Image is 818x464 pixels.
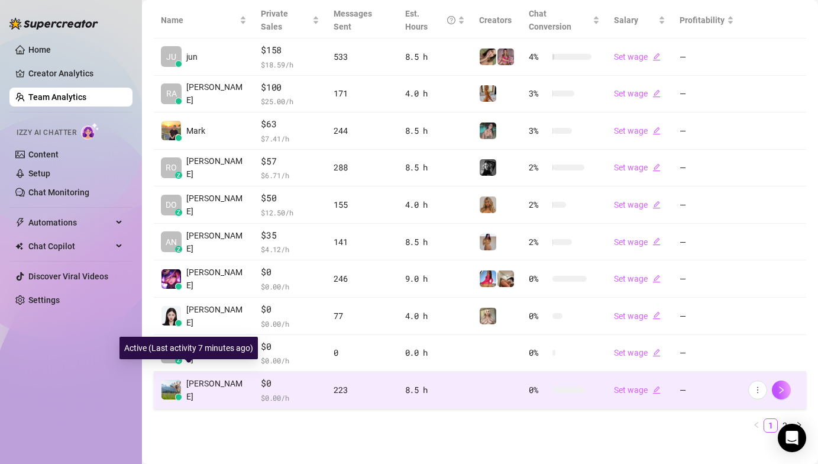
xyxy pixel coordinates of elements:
[652,386,661,394] span: edit
[28,92,86,102] a: Team Analytics
[480,85,496,102] img: Celine (VIP)
[261,302,319,317] span: $0
[261,169,319,181] span: $ 6.71 /h
[186,50,198,63] span: jun
[261,318,319,330] span: $ 0.00 /h
[614,200,661,210] a: Set wageedit
[778,418,792,433] li: 2
[166,236,177,249] span: AN
[28,295,60,305] a: Settings
[261,43,319,57] span: $158
[754,386,762,394] span: more
[261,265,319,279] span: $0
[480,308,496,324] img: Ellie (VIP)
[672,372,741,409] td: —
[186,303,247,329] span: [PERSON_NAME]
[161,121,181,140] img: Mark
[119,337,258,359] div: Active (Last activity 7 minutes ago)
[749,418,764,433] li: Previous Page
[497,270,514,287] img: Chloe (VIP)
[261,243,319,255] span: $ 4.12 /h
[405,161,465,174] div: 8.5 h
[28,188,89,197] a: Chat Monitoring
[405,7,456,33] div: Est. Hours
[28,272,108,281] a: Discover Viral Videos
[334,272,390,285] div: 246
[652,89,661,98] span: edit
[614,385,661,395] a: Set wageedit
[480,123,496,139] img: MJaee (VIP)
[81,123,99,140] img: AI Chatter
[672,335,741,372] td: —
[186,377,247,403] span: [PERSON_NAME]
[186,124,205,137] span: Mark
[405,310,465,323] div: 4.0 h
[186,192,247,218] span: [PERSON_NAME]
[480,49,496,65] img: Mocha (VIP)
[261,133,319,144] span: $ 7.41 /h
[792,418,806,433] li: Next Page
[15,218,25,227] span: thunderbolt
[28,237,112,256] span: Chat Copilot
[334,50,390,63] div: 533
[778,419,791,432] a: 2
[405,272,465,285] div: 9.0 h
[480,234,496,250] img: Georgia (VIP)
[405,87,465,100] div: 4.0 h
[261,117,319,131] span: $63
[261,392,319,404] span: $ 0.00 /h
[764,419,777,432] a: 1
[652,311,661,320] span: edit
[778,424,806,452] div: Open Intercom Messenger
[672,112,741,150] td: —
[652,53,661,61] span: edit
[28,64,123,83] a: Creator Analytics
[166,87,177,100] span: RA
[334,384,390,397] div: 223
[261,80,319,95] span: $100
[480,196,496,213] img: Jaz (VIP)
[529,9,571,31] span: Chat Conversion
[28,213,112,232] span: Automations
[261,281,319,292] span: $ 0.00 /h
[753,421,760,428] span: left
[17,127,76,138] span: Izzy AI Chatter
[672,186,741,224] td: —
[161,306,181,326] img: Eva Tangian
[529,310,548,323] span: 0 %
[334,9,372,31] span: Messages Sent
[472,2,522,38] th: Creators
[334,161,390,174] div: 288
[405,198,465,211] div: 4.0 h
[261,9,288,31] span: Private Sales
[652,275,661,283] span: edit
[529,87,548,100] span: 3 %
[175,172,182,179] div: z
[529,272,548,285] span: 0 %
[334,198,390,211] div: 155
[614,274,661,283] a: Set wageedit
[796,421,803,428] span: right
[764,418,778,433] li: 1
[166,198,177,211] span: DO
[480,270,496,287] img: Maddie (VIP)
[405,236,465,249] div: 8.5 h
[672,76,741,113] td: —
[792,418,806,433] button: right
[672,150,741,187] td: —
[672,298,741,335] td: —
[529,384,548,397] span: 0 %
[261,355,319,366] span: $ 0.00 /h
[652,163,661,172] span: edit
[261,207,319,218] span: $ 12.50 /h
[166,161,177,174] span: RO
[334,124,390,137] div: 244
[405,346,465,359] div: 0.0 h
[480,159,496,176] img: Kennedy (VIP)
[529,236,548,249] span: 2 %
[28,45,51,54] a: Home
[175,209,182,216] div: z
[614,126,661,136] a: Set wageedit
[652,127,661,135] span: edit
[28,150,59,159] a: Content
